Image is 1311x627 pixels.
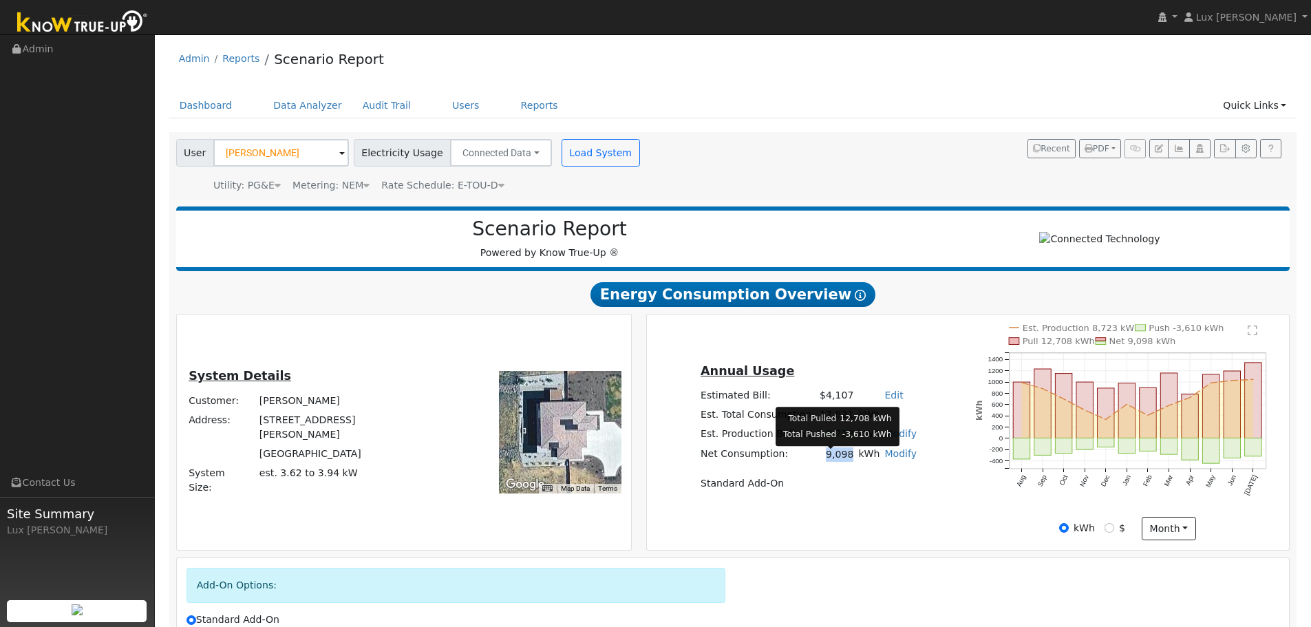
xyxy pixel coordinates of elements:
[1121,474,1133,487] text: Jan
[511,93,568,118] a: Reports
[999,434,1003,442] text: 0
[839,412,870,425] td: 12,708
[839,428,870,442] td: -3,610
[1182,438,1198,460] rect: onclick=""
[1260,139,1281,158] a: Help Link
[292,178,370,193] div: Metering: NEM
[1203,438,1219,464] rect: onclick=""
[1059,523,1069,533] input: kWh
[263,93,352,118] a: Data Analyzer
[1224,371,1240,438] rect: onclick=""
[1027,139,1076,158] button: Recent
[1204,474,1217,489] text: May
[1118,438,1135,454] rect: onclick=""
[855,290,866,301] i: Show Help
[1098,388,1114,438] rect: onclick=""
[1189,396,1192,399] circle: onclick=""
[1013,438,1030,459] rect: onclick=""
[542,484,552,493] button: Keyboard shortcuts
[1149,139,1169,158] button: Edit User
[72,604,83,615] img: retrieve
[1226,474,1238,487] text: Jun
[1214,139,1235,158] button: Export Interval Data
[1074,521,1095,535] label: kWh
[352,93,421,118] a: Audit Trail
[1100,474,1111,488] text: Dec
[213,178,281,193] div: Utility: PG&E
[992,390,1003,397] text: 800
[974,401,984,421] text: kWh
[186,391,257,410] td: Customer:
[1105,418,1107,421] circle: onclick=""
[698,445,817,465] td: Net Consumption:
[176,139,214,167] span: User
[189,369,291,383] u: System Details
[1098,438,1114,447] rect: onclick=""
[354,139,451,167] span: Electricity Usage
[562,139,640,167] button: Load System
[872,412,892,425] td: kWh
[169,93,243,118] a: Dashboard
[1079,139,1121,158] button: PDF
[598,485,617,492] a: Terms (opens in new tab)
[1168,404,1171,407] circle: onclick=""
[1013,382,1030,438] rect: onclick=""
[698,405,817,425] td: Est. Total Consumption:
[1140,387,1156,438] rect: onclick=""
[698,386,817,405] td: Estimated Bill:
[1063,398,1065,401] circle: onclick=""
[992,423,1003,431] text: 200
[1036,474,1049,488] text: Sep
[1118,383,1135,438] rect: onclick=""
[186,464,257,498] td: System Size:
[884,448,917,459] a: Modify
[10,8,155,39] img: Know True-Up
[988,367,1003,374] text: 1200
[1224,438,1240,458] rect: onclick=""
[782,428,837,442] td: Total Pushed
[1147,414,1149,417] circle: onclick=""
[1161,373,1177,438] rect: onclick=""
[190,217,909,241] h2: Scenario Report
[213,139,349,167] input: Select a User
[1189,139,1211,158] button: Login As
[1252,378,1255,381] circle: onclick=""
[1245,363,1261,438] rect: onclick=""
[1231,379,1234,382] circle: onclick=""
[988,378,1003,385] text: 1000
[698,474,919,493] td: Standard Add-On
[186,613,279,627] label: Standard Add-On
[257,391,434,410] td: [PERSON_NAME]
[450,139,552,167] button: Connected Data
[183,217,917,260] div: Powered by Know True-Up ®
[884,428,917,439] a: Modify
[782,412,837,425] td: Total Pulled
[502,476,548,493] a: Open this area in Google Maps (opens a new window)
[381,180,504,191] span: Alias: H2ETOUDN
[186,615,196,625] input: Standard Add-On
[1041,387,1044,390] circle: onclick=""
[1085,144,1109,153] span: PDF
[1021,381,1023,384] circle: onclick=""
[1235,139,1257,158] button: Settings
[186,410,257,444] td: Address:
[1140,438,1156,451] rect: onclick=""
[1056,374,1072,438] rect: onclick=""
[701,364,794,378] u: Annual Usage
[179,53,210,64] a: Admin
[222,53,259,64] a: Reports
[1210,381,1213,384] circle: onclick=""
[1076,438,1093,450] rect: onclick=""
[1213,93,1297,118] a: Quick Links
[1034,438,1051,456] rect: onclick=""
[1056,438,1072,454] rect: onclick=""
[1034,369,1051,438] rect: onclick=""
[1203,374,1219,438] rect: onclick=""
[990,446,1003,454] text: -200
[1076,382,1093,438] rect: onclick=""
[1105,523,1114,533] input: $
[257,445,434,464] td: [GEOGRAPHIC_DATA]
[1142,474,1153,487] text: Feb
[1149,323,1224,333] text: Push -3,610 kWh
[1161,438,1177,455] rect: onclick=""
